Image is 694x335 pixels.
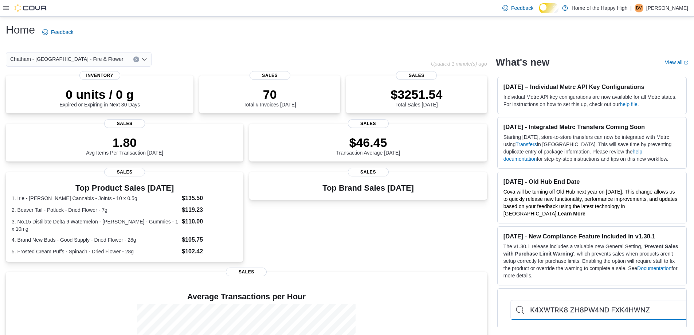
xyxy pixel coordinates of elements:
[250,71,290,80] span: Sales
[503,123,681,131] h3: [DATE] - Integrated Metrc Transfers Coming Soon
[244,87,296,102] p: 70
[182,206,238,214] dd: $119.23
[322,184,414,192] h3: Top Brand Sales [DATE]
[10,55,123,63] span: Chatham - [GEOGRAPHIC_DATA] - Fire & Flower
[572,4,627,12] p: Home of the Happy High
[182,194,238,203] dd: $135.50
[12,236,179,244] dt: 4. Brand New Buds - Good Supply - Dried Flower - 28g
[496,57,549,68] h2: What's new
[665,59,688,65] a: View allExternal link
[15,4,47,12] img: Cova
[182,235,238,244] dd: $105.75
[59,87,140,102] p: 0 units / 0 g
[51,28,73,36] span: Feedback
[59,87,140,108] div: Expired or Expiring in Next 30 Days
[636,4,642,12] span: BV
[348,119,389,128] span: Sales
[396,71,437,80] span: Sales
[539,3,558,13] input: Dark Mode
[12,195,179,202] dt: 1. Irie - [PERSON_NAME] Cannabis - Joints - 10 x 0.5g
[104,119,145,128] span: Sales
[503,93,681,108] p: Individual Metrc API key configurations are now available for all Metrc states. For instructions ...
[503,133,681,163] p: Starting [DATE], store-to-store transfers can now be integrated with Metrc using in [GEOGRAPHIC_D...
[503,178,681,185] h3: [DATE] - Old Hub End Date
[635,4,643,12] div: Benjamin Venning
[391,87,442,102] p: $3251.54
[684,61,688,65] svg: External link
[86,135,163,156] div: Avg Items Per Transaction [DATE]
[620,101,638,107] a: help file
[646,4,688,12] p: [PERSON_NAME]
[503,189,678,217] span: Cova will be turning off Old Hub next year on [DATE]. This change allows us to quickly release ne...
[79,71,120,80] span: Inventory
[12,218,179,233] dt: 3. No.15 Distillate Delta 9 Watermelon - [PERSON_NAME] - Gummies - 1 x 10mg
[86,135,163,150] p: 1.80
[630,4,632,12] p: |
[503,149,642,162] a: help documentation
[39,25,76,39] a: Feedback
[6,23,35,37] h1: Home
[12,206,179,214] dt: 2. Beaver Tail - Potluck - Dried Flower - 7g
[431,61,487,67] p: Updated 1 minute(s) ago
[348,168,389,176] span: Sales
[133,57,139,62] button: Clear input
[503,233,681,240] h3: [DATE] - New Compliance Feature Included in v1.30.1
[515,141,537,147] a: Transfers
[503,83,681,90] h3: [DATE] – Individual Metrc API Key Configurations
[336,135,400,156] div: Transaction Average [DATE]
[104,168,145,176] span: Sales
[12,248,179,255] dt: 5. Frosted Cream Puffs - Spinach - Dried Flower - 28g
[503,244,678,257] strong: Prevent Sales with Purchase Limit Warning
[391,87,442,108] div: Total Sales [DATE]
[336,135,400,150] p: $46.45
[182,247,238,256] dd: $102.42
[182,217,238,226] dd: $110.00
[637,265,671,271] a: Documentation
[511,4,533,12] span: Feedback
[499,1,536,15] a: Feedback
[226,268,267,276] span: Sales
[12,184,238,192] h3: Top Product Sales [DATE]
[141,57,147,62] button: Open list of options
[558,211,585,217] a: Learn More
[244,87,296,108] div: Total # Invoices [DATE]
[503,243,681,279] p: The v1.30.1 release includes a valuable new General Setting, ' ', which prevents sales when produ...
[12,292,481,301] h4: Average Transactions per Hour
